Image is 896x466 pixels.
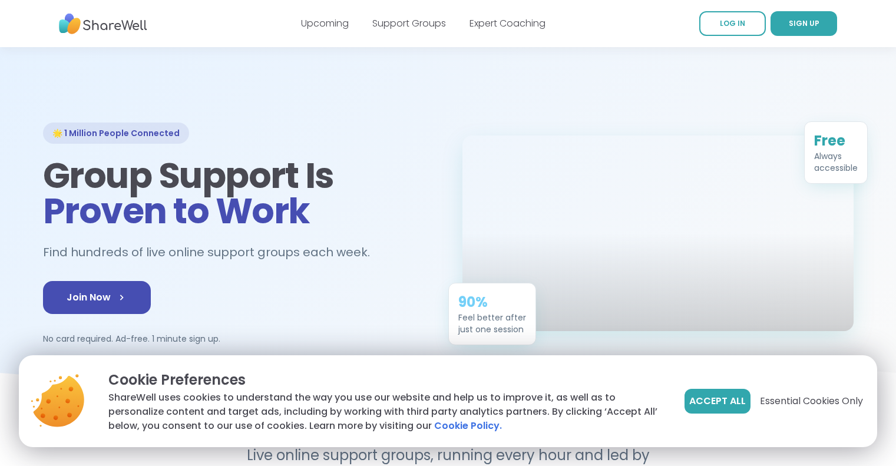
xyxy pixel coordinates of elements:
a: LOG IN [699,11,766,36]
p: ShareWell uses cookies to understand the way you use our website and help us to improve it, as we... [108,391,666,433]
a: SIGN UP [771,11,837,36]
span: Proven to Work [43,186,310,236]
h1: Group Support Is [43,158,434,229]
div: Free [814,131,858,150]
div: Always accessible [814,150,858,174]
p: Cookie Preferences [108,369,666,391]
span: LOG IN [720,18,745,28]
a: Join Now [43,281,151,314]
img: ShareWell Nav Logo [59,8,147,40]
div: Feel better after just one session [458,312,526,335]
p: No card required. Ad-free. 1 minute sign up. [43,333,434,345]
div: 🌟 1 Million People Connected [43,123,189,144]
span: Join Now [67,290,127,305]
span: SIGN UP [789,18,819,28]
div: 90% [458,293,526,312]
a: Upcoming [301,16,349,30]
button: Accept All [685,389,750,414]
a: Support Groups [372,16,446,30]
a: Expert Coaching [470,16,545,30]
a: Cookie Policy. [434,419,502,433]
span: Accept All [689,394,746,408]
span: Essential Cookies Only [760,394,863,408]
h2: Find hundreds of live online support groups each week. [43,243,382,262]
